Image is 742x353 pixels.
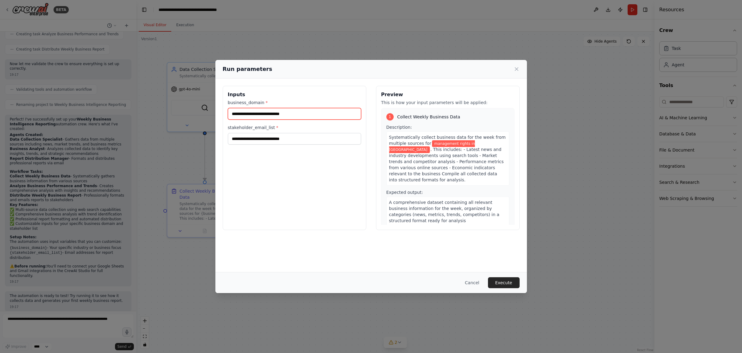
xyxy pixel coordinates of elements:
[386,190,423,195] span: Expected output:
[381,100,514,106] p: This is how your input parameters will be applied:
[389,200,500,223] span: A comprehensive dataset containing all relevant business information for the week, organized by c...
[389,147,504,182] span: . This includes: - Latest news and industry developments using search tools - Market trends and c...
[228,91,361,98] h3: Inputs
[389,140,475,153] span: Variable: business_domain
[223,65,272,73] h2: Run parameters
[460,277,484,288] button: Cancel
[389,135,506,146] span: Systematically collect business data for the week from multiple sources for
[488,277,520,288] button: Execute
[397,114,460,120] span: Collect Weekly Business Data
[381,91,514,98] h3: Preview
[386,125,412,130] span: Description:
[228,100,361,106] label: business_domain
[228,124,361,131] label: stakeholder_email_list
[386,113,394,121] div: 1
